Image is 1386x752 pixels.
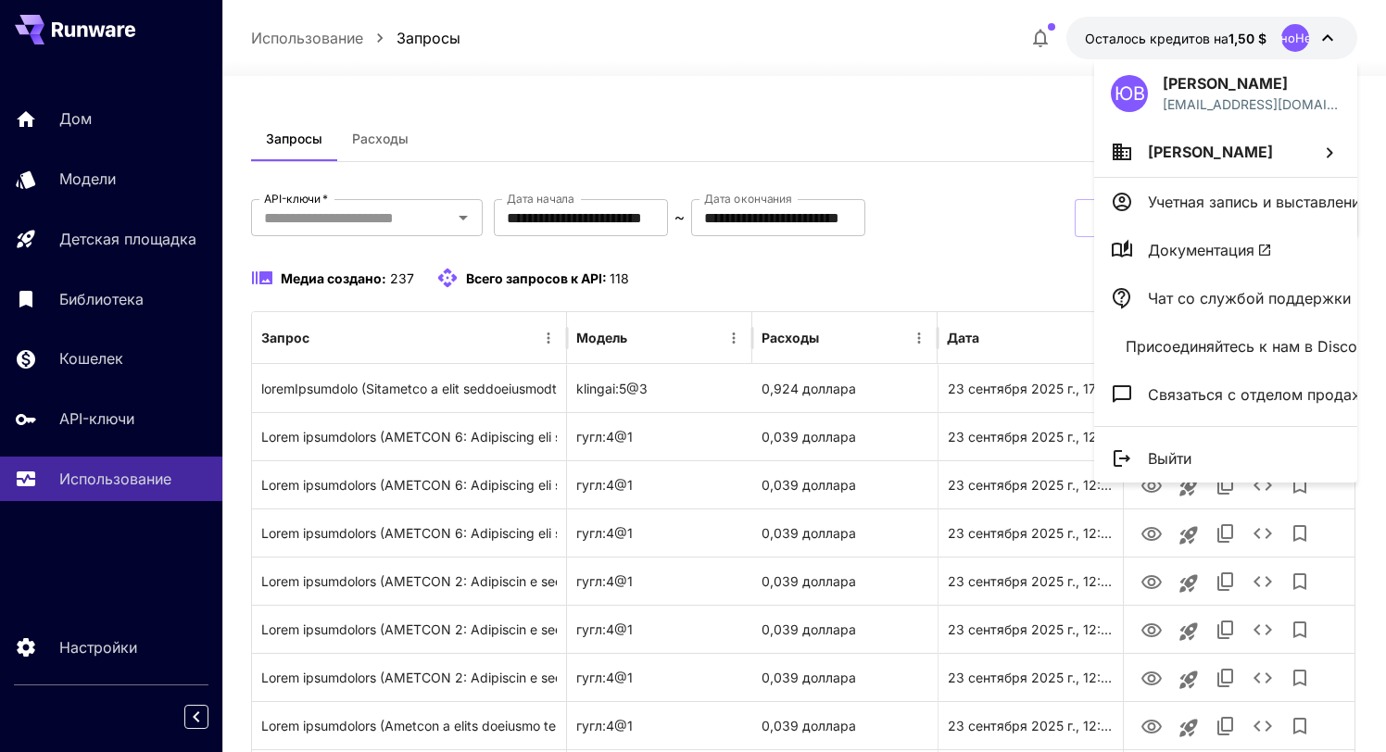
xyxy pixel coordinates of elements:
[1148,385,1364,404] font: Связаться с отделом продаж
[1115,82,1145,105] font: ЮВ
[1094,127,1357,177] button: [PERSON_NAME]
[1148,449,1191,468] font: Выйти
[1163,94,1341,114] div: saekzarkho@gmail.com
[1163,74,1288,93] font: [PERSON_NAME]
[1148,143,1273,161] font: [PERSON_NAME]
[1148,241,1254,259] font: Документация
[1148,289,1351,307] font: Чат со службой поддержки
[1163,96,1338,132] font: [EMAIL_ADDRESS][DOMAIN_NAME]
[1126,337,1372,356] font: Присоединяйтесь к нам в Discord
